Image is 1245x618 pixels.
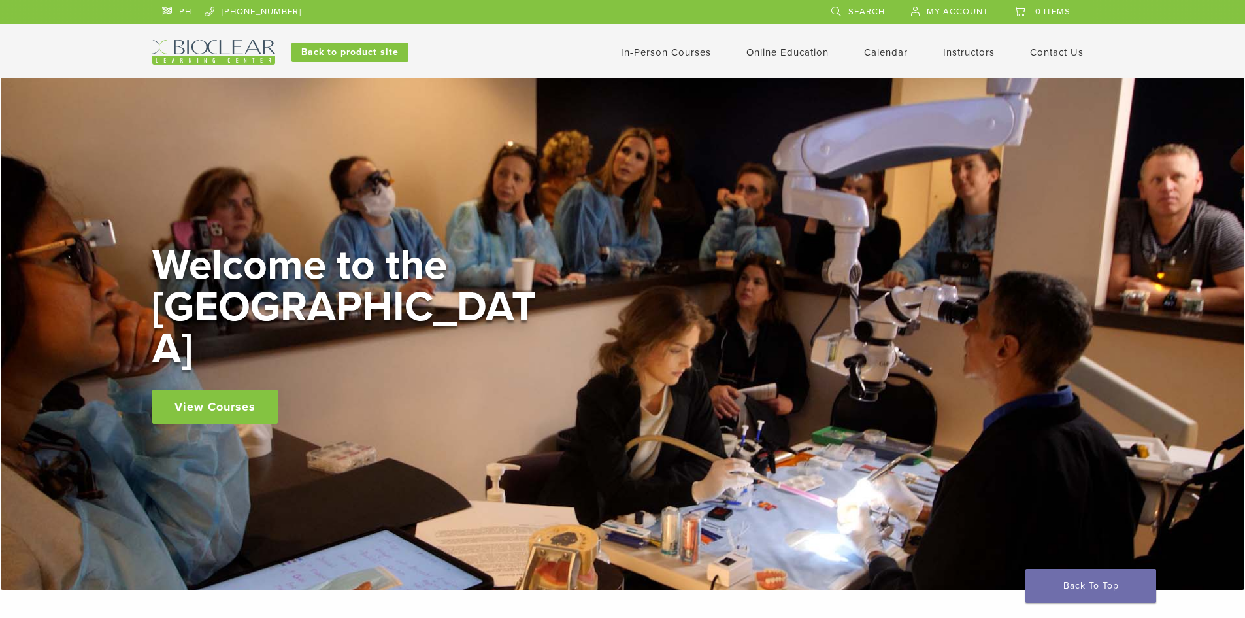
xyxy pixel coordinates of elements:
[943,46,995,58] a: Instructors
[291,43,408,62] a: Back to product site
[621,46,711,58] a: In-Person Courses
[152,40,275,65] img: Bioclear
[152,390,278,424] a: View Courses
[927,7,988,17] span: My Account
[1035,7,1071,17] span: 0 items
[152,245,544,370] h2: Welcome to the [GEOGRAPHIC_DATA]
[864,46,908,58] a: Calendar
[848,7,885,17] span: Search
[1030,46,1084,58] a: Contact Us
[746,46,829,58] a: Online Education
[1025,569,1156,603] a: Back To Top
